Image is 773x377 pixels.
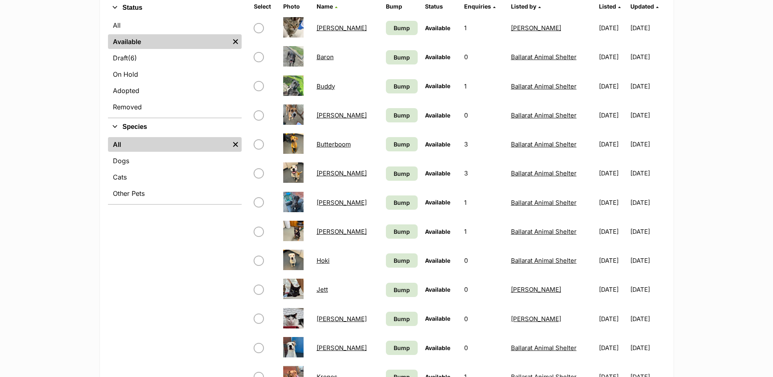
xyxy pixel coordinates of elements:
[461,159,507,187] td: 3
[630,101,664,129] td: [DATE]
[394,198,410,207] span: Bump
[317,140,351,148] a: Butterboom
[425,24,450,31] span: Available
[108,122,242,132] button: Species
[229,34,242,49] a: Remove filter
[108,51,242,65] a: Draft
[630,159,664,187] td: [DATE]
[630,43,664,71] td: [DATE]
[425,344,450,351] span: Available
[108,186,242,201] a: Other Pets
[511,286,561,293] a: [PERSON_NAME]
[386,166,418,181] a: Bump
[461,334,507,362] td: 0
[386,137,418,151] a: Bump
[317,286,328,293] a: Jett
[596,305,630,333] td: [DATE]
[394,169,410,178] span: Bump
[596,14,630,42] td: [DATE]
[386,50,418,64] a: Bump
[461,14,507,42] td: 1
[425,315,450,322] span: Available
[461,72,507,100] td: 1
[394,24,410,32] span: Bump
[511,3,541,10] a: Listed by
[461,188,507,217] td: 1
[425,199,450,206] span: Available
[596,130,630,158] td: [DATE]
[630,3,658,10] a: Updated
[425,82,450,89] span: Available
[425,286,450,293] span: Available
[108,170,242,184] a: Cats
[511,53,577,61] a: Ballarat Animal Shelter
[425,112,450,119] span: Available
[596,72,630,100] td: [DATE]
[511,140,577,148] a: Ballarat Animal Shelter
[596,275,630,304] td: [DATE]
[108,153,242,168] a: Dogs
[229,137,242,152] a: Remove filter
[461,305,507,333] td: 0
[511,228,577,235] a: Ballarat Animal Shelter
[511,199,577,206] a: Ballarat Animal Shelter
[317,169,367,177] a: [PERSON_NAME]
[317,344,367,352] a: [PERSON_NAME]
[596,188,630,217] td: [DATE]
[394,315,410,323] span: Bump
[464,3,491,10] span: translation missing: en.admin.listings.index.attributes.enquiries
[394,111,410,120] span: Bump
[386,341,418,355] a: Bump
[596,159,630,187] td: [DATE]
[511,111,577,119] a: Ballarat Animal Shelter
[386,312,418,326] a: Bump
[425,141,450,148] span: Available
[394,227,410,236] span: Bump
[394,344,410,352] span: Bump
[596,43,630,71] td: [DATE]
[108,67,242,82] a: On Hold
[425,170,450,177] span: Available
[386,224,418,239] a: Bump
[317,111,367,119] a: [PERSON_NAME]
[108,18,242,33] a: All
[108,83,242,98] a: Adopted
[425,257,450,264] span: Available
[386,253,418,268] a: Bump
[461,43,507,71] td: 0
[425,53,450,60] span: Available
[596,101,630,129] td: [DATE]
[108,34,229,49] a: Available
[394,140,410,149] span: Bump
[425,228,450,235] span: Available
[108,135,242,204] div: Species
[317,3,337,10] a: Name
[596,334,630,362] td: [DATE]
[630,305,664,333] td: [DATE]
[461,130,507,158] td: 3
[630,275,664,304] td: [DATE]
[128,53,137,63] span: (6)
[596,246,630,275] td: [DATE]
[317,199,367,206] a: [PERSON_NAME]
[108,2,242,13] button: Status
[630,246,664,275] td: [DATE]
[108,16,242,118] div: Status
[630,334,664,362] td: [DATE]
[599,3,616,10] span: Listed
[630,72,664,100] td: [DATE]
[317,3,333,10] span: Name
[599,3,621,10] a: Listed
[630,217,664,246] td: [DATE]
[630,3,654,10] span: Updated
[511,82,577,90] a: Ballarat Animal Shelter
[461,275,507,304] td: 0
[394,256,410,265] span: Bump
[317,24,367,32] a: [PERSON_NAME]
[386,108,418,122] a: Bump
[386,79,418,93] a: Bump
[511,257,577,264] a: Ballarat Animal Shelter
[386,283,418,297] a: Bump
[511,344,577,352] a: Ballarat Animal Shelter
[511,24,561,32] a: [PERSON_NAME]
